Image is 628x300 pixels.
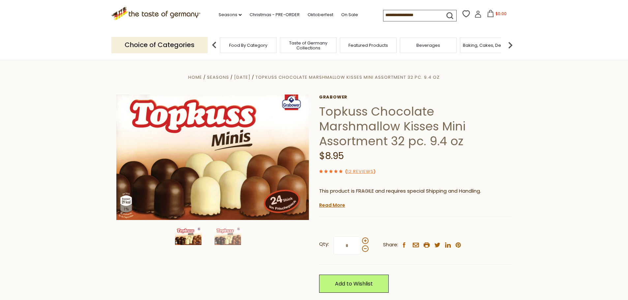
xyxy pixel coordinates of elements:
a: Seasons [219,11,242,18]
a: Christmas - PRE-ORDER [250,11,300,18]
input: Qty: [334,236,361,255]
a: Seasons [207,74,229,80]
a: Oktoberfest [308,11,333,18]
img: Topkuss Minis Chocolate Kisses in three varieties [215,228,241,245]
button: $0.00 [483,10,511,20]
p: Choice of Categories [111,37,208,53]
a: [DATE] [234,74,251,80]
span: $8.95 [319,150,344,162]
a: Beverages [416,43,440,48]
h1: Topkuss Chocolate Marshmallow Kisses Mini Assortment 32 pc. 9.4 oz [319,104,512,149]
a: Food By Category [229,43,267,48]
a: Read More [319,202,345,208]
span: Share: [383,241,398,249]
li: We will ship this product in heat-protective, cushioned packaging and ice during warm weather mon... [325,200,512,208]
a: On Sale [341,11,358,18]
a: Home [188,74,202,80]
a: Topkuss Chocolate Marshmallow Kisses Mini Assortment 32 pc. 9.4 oz [255,74,440,80]
img: previous arrow [208,39,221,52]
strong: Qty: [319,240,329,248]
span: $0.00 [495,11,507,16]
a: Taste of Germany Collections [282,41,335,50]
a: Add to Wishlist [319,275,389,293]
a: 12 Reviews [347,168,374,175]
a: Featured Products [348,43,388,48]
p: This product is FRAGILE and requires special Shipping and Handling. [319,187,512,195]
img: next arrow [504,39,517,52]
img: Topkuss Chocolate Marshmellow Kisses (4 units) [116,95,309,220]
span: ( ) [345,168,375,175]
a: Grabower [319,95,512,100]
img: Topkuss Chocolate Marshmellow Kisses (4 units) [175,228,201,245]
a: Baking, Cakes, Desserts [463,43,514,48]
